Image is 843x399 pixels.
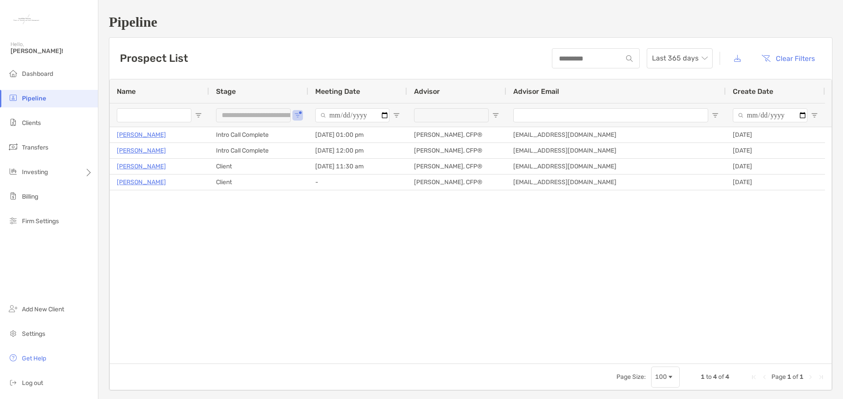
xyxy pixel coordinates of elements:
[209,143,308,158] div: Intro Call Complete
[811,112,818,119] button: Open Filter Menu
[8,166,18,177] img: investing icon
[8,68,18,78] img: dashboard icon
[120,52,188,64] h3: Prospect List
[407,159,506,174] div: [PERSON_NAME], CFP®
[22,95,46,102] span: Pipeline
[651,367,680,388] div: Page Size
[22,379,43,387] span: Log out
[761,374,768,381] div: Previous Page
[407,127,506,142] div: [PERSON_NAME], CFP®
[755,49,821,68] button: Clear Filters
[513,87,559,96] span: Advisor Email
[22,217,59,225] span: Firm Settings
[22,330,45,338] span: Settings
[209,159,308,174] div: Client
[22,193,38,200] span: Billing
[616,373,646,381] div: Page Size:
[726,175,825,190] div: [DATE]
[800,373,803,381] span: 1
[750,374,757,381] div: First Page
[8,215,18,226] img: firm-settings icon
[725,373,729,381] span: 4
[718,373,724,381] span: of
[506,175,726,190] div: [EMAIL_ADDRESS][DOMAIN_NAME]
[8,142,18,152] img: transfers icon
[117,108,191,122] input: Name Filter Input
[8,377,18,388] img: logout icon
[117,177,166,188] a: [PERSON_NAME]
[22,168,48,176] span: Investing
[195,112,202,119] button: Open Filter Menu
[626,55,633,62] img: input icon
[315,87,360,96] span: Meeting Date
[652,49,707,68] span: Last 365 days
[11,47,93,55] span: [PERSON_NAME]!
[771,373,786,381] span: Page
[22,355,46,362] span: Get Help
[8,328,18,338] img: settings icon
[209,127,308,142] div: Intro Call Complete
[117,161,166,172] a: [PERSON_NAME]
[22,70,53,78] span: Dashboard
[8,303,18,314] img: add_new_client icon
[492,112,499,119] button: Open Filter Menu
[733,108,807,122] input: Create Date Filter Input
[109,14,832,30] h1: Pipeline
[308,143,407,158] div: [DATE] 12:00 pm
[712,112,719,119] button: Open Filter Menu
[308,159,407,174] div: [DATE] 11:30 am
[513,108,708,122] input: Advisor Email Filter Input
[308,127,407,142] div: [DATE] 01:00 pm
[22,144,48,151] span: Transfers
[793,373,798,381] span: of
[726,143,825,158] div: [DATE]
[655,373,667,381] div: 100
[733,87,773,96] span: Create Date
[726,127,825,142] div: [DATE]
[506,159,726,174] div: [EMAIL_ADDRESS][DOMAIN_NAME]
[726,159,825,174] div: [DATE]
[701,373,705,381] span: 1
[117,145,166,156] a: [PERSON_NAME]
[216,87,236,96] span: Stage
[506,143,726,158] div: [EMAIL_ADDRESS][DOMAIN_NAME]
[706,373,712,381] span: to
[8,117,18,128] img: clients icon
[315,108,389,122] input: Meeting Date Filter Input
[11,4,42,35] img: Zoe Logo
[787,373,791,381] span: 1
[713,373,717,381] span: 4
[117,129,166,140] a: [PERSON_NAME]
[294,112,301,119] button: Open Filter Menu
[506,127,726,142] div: [EMAIL_ADDRESS][DOMAIN_NAME]
[414,87,440,96] span: Advisor
[117,87,136,96] span: Name
[8,191,18,201] img: billing icon
[407,143,506,158] div: [PERSON_NAME], CFP®
[8,353,18,363] img: get-help icon
[209,175,308,190] div: Client
[393,112,400,119] button: Open Filter Menu
[818,374,825,381] div: Last Page
[8,93,18,103] img: pipeline icon
[807,374,814,381] div: Next Page
[22,306,64,313] span: Add New Client
[22,119,41,127] span: Clients
[308,175,407,190] div: -
[407,175,506,190] div: [PERSON_NAME], CFP®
